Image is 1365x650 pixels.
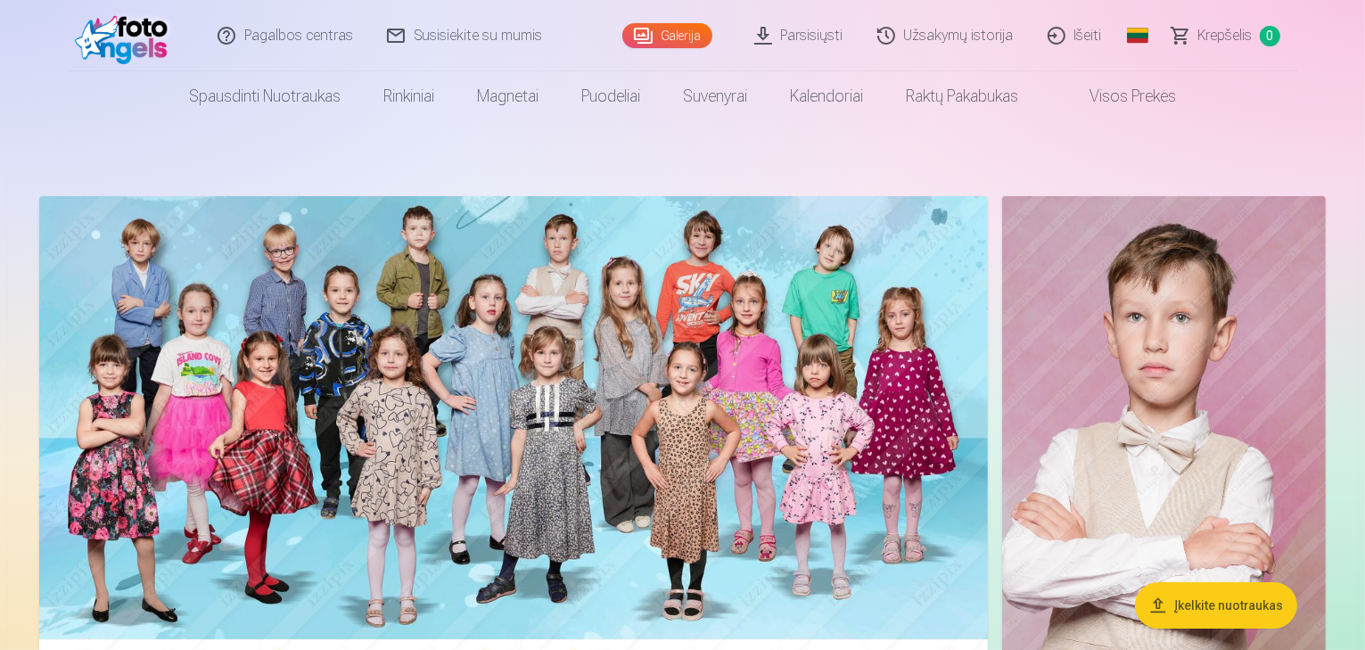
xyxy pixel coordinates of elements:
[560,71,662,121] a: Puodeliai
[362,71,456,121] a: Rinkiniai
[662,71,769,121] a: Suvenyrai
[1135,582,1297,629] button: Įkelkite nuotraukas
[75,7,177,64] img: /fa5
[1198,25,1253,46] span: Krepšelis
[769,71,884,121] a: Kalendoriai
[456,71,560,121] a: Magnetai
[1260,26,1280,46] span: 0
[168,71,362,121] a: Spausdinti nuotraukas
[1040,71,1197,121] a: Visos prekės
[884,71,1040,121] a: Raktų pakabukas
[622,23,712,48] a: Galerija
